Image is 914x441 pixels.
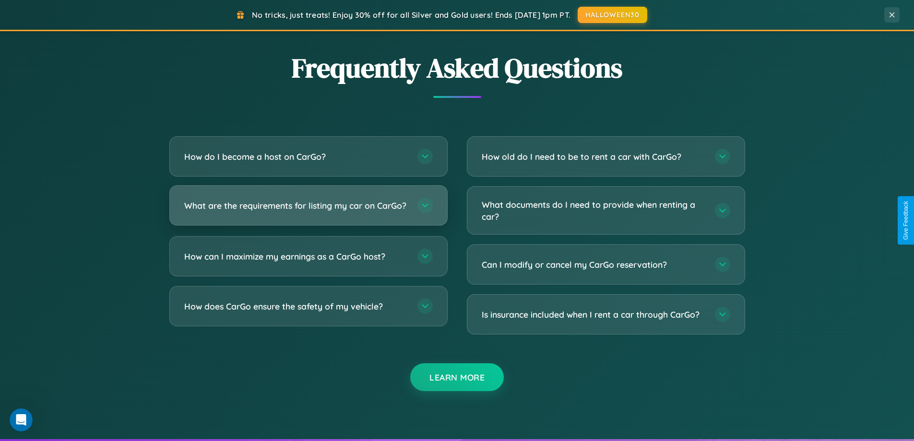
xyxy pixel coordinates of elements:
h3: How can I maximize my earnings as a CarGo host? [184,250,408,262]
h3: How old do I need to be to rent a car with CarGo? [482,151,705,163]
button: Learn More [410,363,504,391]
h3: Can I modify or cancel my CarGo reservation? [482,259,705,271]
h3: How do I become a host on CarGo? [184,151,408,163]
span: No tricks, just treats! Enjoy 30% off for all Silver and Gold users! Ends [DATE] 1pm PT. [252,10,570,20]
iframe: Intercom live chat [10,408,33,431]
h3: How does CarGo ensure the safety of my vehicle? [184,300,408,312]
div: Give Feedback [902,201,909,240]
h2: Frequently Asked Questions [169,49,745,86]
h3: Is insurance included when I rent a car through CarGo? [482,309,705,321]
button: HALLOWEEN30 [578,7,647,23]
h3: What are the requirements for listing my car on CarGo? [184,200,408,212]
h3: What documents do I need to provide when renting a car? [482,199,705,222]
